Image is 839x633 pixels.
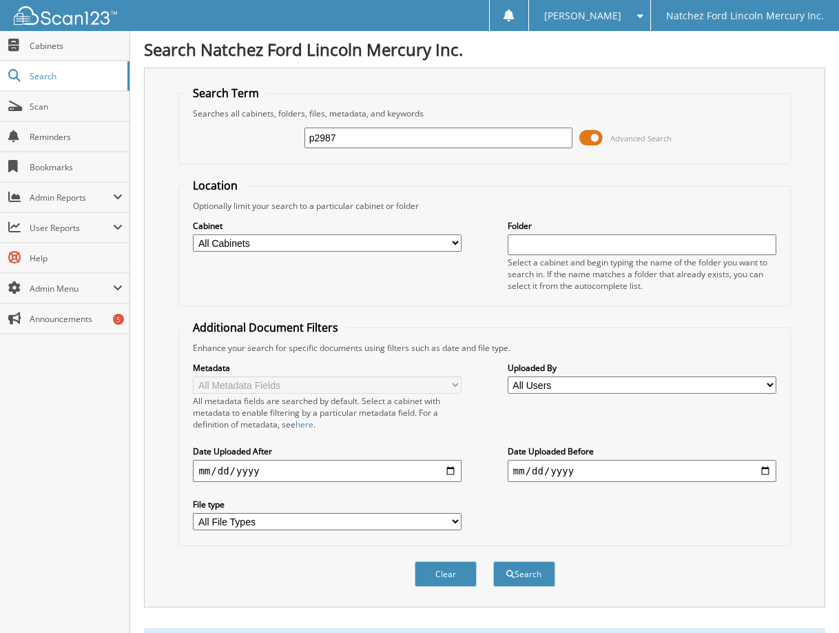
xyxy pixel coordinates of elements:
div: Searches all cabinets, folders, files, metadata, and keywords [186,108,783,119]
span: [PERSON_NAME] [544,12,621,20]
input: end [508,460,776,482]
img: scan123-logo-white.svg [14,6,117,25]
label: File type [193,499,462,510]
span: Advanced Search [610,133,672,143]
button: Clear [415,561,477,587]
span: Bookmarks [30,161,123,173]
div: Optionally limit your search to a particular cabinet or folder [186,200,783,212]
div: Select a cabinet and begin typing the name of the folder you want to search in. If the name match... [508,257,776,292]
span: Reminders [30,131,123,143]
h1: Search Natchez Ford Lincoln Mercury Inc. [144,38,825,61]
span: User Reports [30,222,113,234]
span: Admin Menu [30,283,113,294]
span: Natchez Ford Lincoln Mercury Inc. [666,12,824,20]
label: Date Uploaded Before [508,445,776,457]
span: Help [30,252,123,264]
span: Announcements [30,313,123,325]
button: Search [493,561,555,587]
label: Folder [508,220,776,232]
legend: Search Term [186,86,266,101]
legend: Location [186,178,245,193]
input: start [193,460,462,482]
span: Scan [30,101,123,112]
div: All metadata fields are searched by default. Select a cabinet with metadata to enable filtering b... [193,395,462,430]
label: Cabinet [193,220,462,232]
div: 5 [113,314,124,325]
label: Metadata [193,362,462,374]
a: here [296,419,313,430]
div: Enhance your search for specific documents using filters such as date and file type. [186,342,783,354]
label: Uploaded By [508,362,776,374]
label: Date Uploaded After [193,445,462,457]
span: Admin Reports [30,192,113,203]
legend: Additional Document Filters [186,320,345,335]
span: Search [30,70,121,82]
span: Cabinets [30,40,123,52]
